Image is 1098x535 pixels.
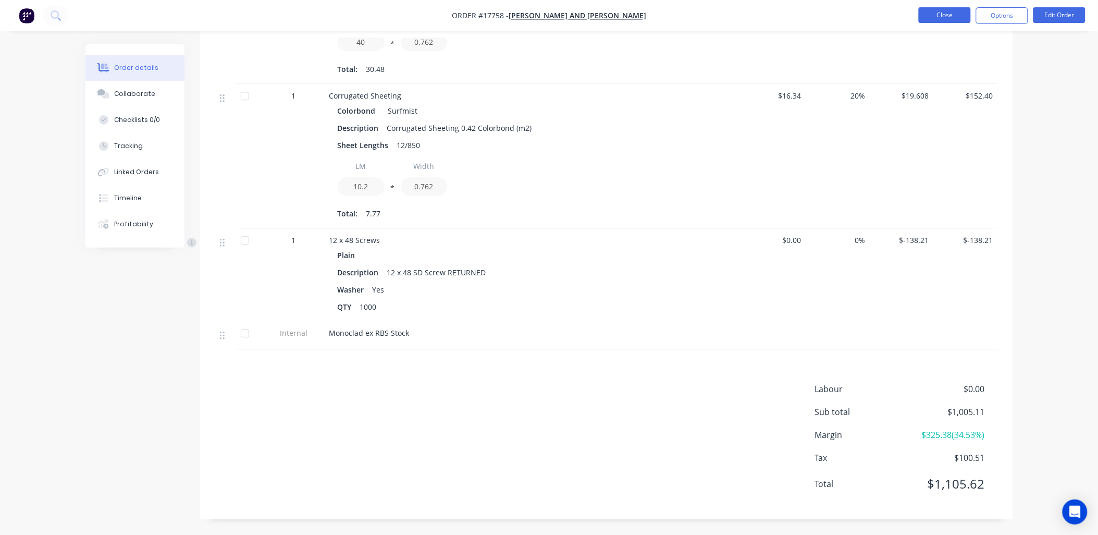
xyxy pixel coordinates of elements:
span: 1 [292,235,296,246]
span: 7.77 [366,208,381,219]
span: $325.38 ( 34.53 %) [907,429,984,441]
input: Label [401,157,448,175]
span: Sub total [815,406,908,418]
div: Tracking [114,141,143,151]
div: 1000 [356,299,381,314]
div: Corrugated Sheeting 0.42 Colorbond (m2) [383,120,536,136]
span: Tax [815,452,908,464]
button: Tracking [85,133,184,159]
div: QTY [338,299,356,314]
input: Value [338,177,385,196]
button: Close [919,7,971,23]
a: [PERSON_NAME] and [PERSON_NAME] [509,11,646,21]
div: Timeline [114,193,142,203]
div: Colorbond [338,103,380,118]
button: Edit Order [1033,7,1085,23]
div: Description [338,265,383,280]
div: Profitability [114,220,153,229]
div: 12 x 48 SD Screw RETURNED [383,265,490,280]
div: Open Intercom Messenger [1063,500,1088,525]
span: $1,105.62 [907,475,984,493]
div: 12/850 [393,138,425,153]
input: Value [338,33,385,51]
div: Washer [338,282,368,297]
span: $152.40 [937,90,993,101]
input: Value [401,177,448,196]
span: Total: [338,64,358,75]
input: Value [401,33,448,51]
span: Total [815,478,908,490]
button: Checklists 0/0 [85,107,184,133]
div: Order details [114,63,158,72]
span: $0.00 [907,383,984,395]
div: Sheet Lengths [338,138,393,153]
span: 0% [810,235,866,246]
button: Timeline [85,185,184,211]
span: $0.00 [746,235,802,246]
button: Options [976,7,1028,24]
button: Linked Orders [85,159,184,185]
span: 30.48 [366,64,385,75]
div: Surfmist [384,103,418,118]
div: Plain [338,248,360,263]
span: $-138.21 [937,235,993,246]
span: Internal [267,327,321,338]
span: 12 x 48 Screws [329,235,380,245]
img: Factory [19,8,34,23]
div: Linked Orders [114,167,159,177]
span: Corrugated Sheeting [329,91,402,101]
span: 1 [292,90,296,101]
div: Description [338,120,383,136]
span: Total: [338,208,358,219]
span: Margin [815,429,908,441]
span: $100.51 [907,452,984,464]
button: Profitability [85,211,184,237]
span: $19.608 [874,90,930,101]
span: $-138.21 [874,235,930,246]
div: Yes [368,282,389,297]
div: Collaborate [114,89,155,99]
div: Checklists 0/0 [114,115,160,125]
span: 20% [810,90,866,101]
span: Labour [815,383,908,395]
span: Order #17758 - [452,11,509,21]
input: Label [338,157,385,175]
span: $16.34 [746,90,802,101]
button: Order details [85,55,184,81]
span: Monoclad ex RBS Stock [329,328,410,338]
span: $1,005.11 [907,406,984,418]
button: Collaborate [85,81,184,107]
